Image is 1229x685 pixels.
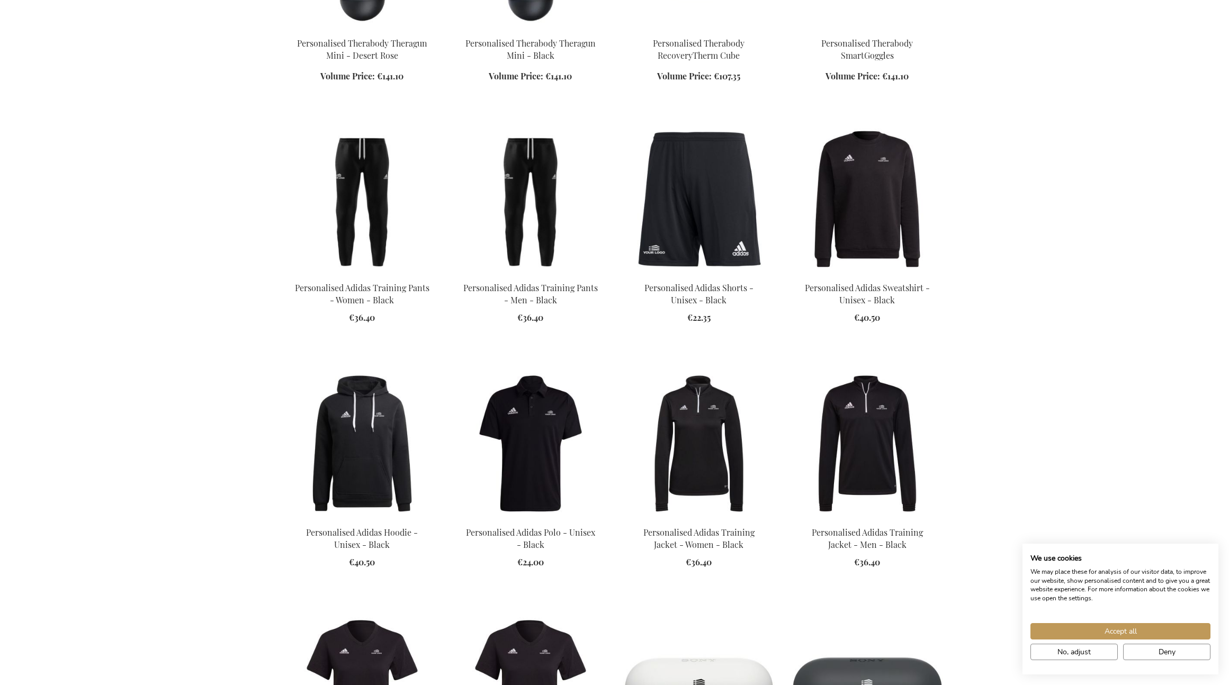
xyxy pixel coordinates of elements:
[455,24,606,34] a: Personalised Therabody Theragun Mini - Black
[623,125,775,273] img: Personalised Adidas Shorts - Unisex - Black
[854,312,880,323] span: €40.50
[644,282,753,305] a: Personalised Adidas Shorts - Unisex - Black
[489,70,572,83] a: Volume Price: €141.10
[657,70,712,82] span: Volume Price:
[455,513,606,524] a: Personalised Adidas Polo - Unisex - Black
[455,369,606,518] img: Personalised Adidas Polo - Unisex - Black
[792,369,943,518] img: Personalised Adidas Training Jacket - Men - Black
[320,70,403,83] a: Volume Price: €141.10
[349,312,375,323] span: €36.40
[657,70,740,83] a: Volume Price: €107.35
[1030,554,1210,563] h2: We use cookies
[1105,626,1137,637] span: Accept all
[297,38,427,61] a: Personalised Therabody Theragun Mini - Desert Rose
[455,125,606,273] img: Personalised Adidas Training Pants - Men - Black
[1057,646,1091,657] span: No, adjust
[623,369,775,518] img: Personalised Adidas Training Jacket - Women - Black
[517,312,543,323] span: €36.40
[295,282,429,305] a: Personalised Adidas Training Pants - Women - Black
[377,70,403,82] span: €141.10
[1030,567,1210,603] p: We may place these for analysis of our visitor data, to improve our website, show personalised co...
[465,38,596,61] a: Personalised Therabody Theragun Mini - Black
[466,527,595,550] a: Personalised Adidas Polo - Unisex - Black
[306,527,418,550] a: Personalised Adidas Hoodie - Unisex - Black
[286,513,438,524] a: Personalised Adidas Hoodie - Unisex - Black
[643,527,755,550] a: Personalised Adidas Training Jacket - Women - Black
[489,70,543,82] span: Volume Price:
[623,269,775,279] a: Personalised Adidas Shorts - Unisex - Black
[623,24,775,34] a: Personalised Therabody RecoveryTherm Cube
[714,70,740,82] span: €107.35
[792,125,943,273] img: Personalised Adidas Sweatshirt - Unisex - Black
[286,269,438,279] a: Personalised Adidas Training Pants - Women - Black
[1159,646,1176,657] span: Deny
[792,513,943,524] a: Personalised Adidas Training Jacket - Men - Black
[286,24,438,34] a: Personalised Therabody Theragun Mini - Desert Rose
[545,70,572,82] span: €141.10
[286,369,438,518] img: Personalised Adidas Hoodie - Unisex - Black
[349,556,375,567] span: €40.50
[286,125,438,273] img: Personalised Adidas Training Pants - Women - Black
[1030,623,1210,639] button: Accept all cookies
[517,556,544,567] span: €24.00
[653,38,744,61] a: Personalised Therabody RecoveryTherm Cube
[687,312,711,323] span: €22.35
[1030,644,1118,660] button: Adjust cookie preferences
[854,556,880,567] span: €36.40
[623,513,775,524] a: Personalised Adidas Training Jacket - Women - Black
[792,269,943,279] a: Personalised Adidas Sweatshirt - Unisex - Black
[1123,644,1210,660] button: Deny all cookies
[455,269,606,279] a: Personalised Adidas Training Pants - Men - Black
[812,527,923,550] a: Personalised Adidas Training Jacket - Men - Black
[805,282,930,305] a: Personalised Adidas Sweatshirt - Unisex - Black
[320,70,375,82] span: Volume Price:
[686,556,712,567] span: €36.40
[463,282,598,305] a: Personalised Adidas Training Pants - Men - Black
